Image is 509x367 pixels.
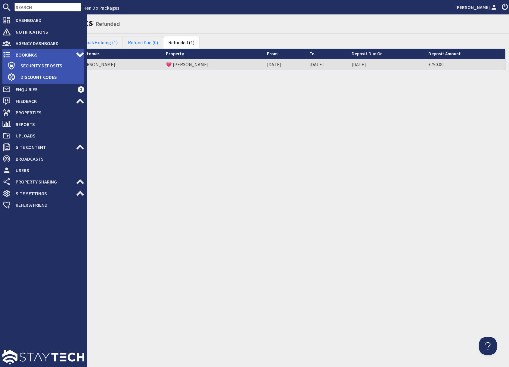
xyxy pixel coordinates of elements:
[16,72,84,82] span: Discount Codes
[11,154,84,164] span: Broadcasts
[93,20,120,27] small: Refunded
[11,15,84,25] span: Dashboard
[349,49,425,59] th: Deposit Due On
[11,165,84,175] span: Users
[2,200,84,210] a: Refer a Friend
[14,3,81,11] input: SEARCH
[163,49,264,59] th: Property
[2,85,84,94] a: Enquiries 1
[11,177,76,187] span: Property Sharing
[2,142,84,152] a: Site Content
[83,5,119,11] a: Hen Do Packages
[7,61,84,70] a: Security Deposits
[2,131,84,140] a: Uploads
[2,96,84,106] a: Feedback
[16,61,84,70] span: Security Deposits
[455,4,498,11] a: [PERSON_NAME]
[11,189,76,198] span: Site Settings
[306,49,349,59] th: To
[2,165,84,175] a: Users
[2,50,84,60] a: Bookings
[2,108,84,117] a: Properties
[11,85,78,94] span: Enquiries
[2,27,84,37] a: Notifications
[425,49,505,59] th: Deposit Amount
[267,61,281,67] a: [DATE]
[79,61,115,67] a: [PERSON_NAME]
[7,72,84,82] a: Discount Codes
[76,49,163,59] th: Customer
[11,96,76,106] span: Feedback
[264,49,306,59] th: From
[11,27,84,37] span: Notifications
[11,142,76,152] span: Site Content
[11,200,84,210] span: Refer a Friend
[163,36,200,49] a: Refunded (1)
[79,36,123,49] a: Paid/Holding (1)
[166,61,209,67] a: 💗 [PERSON_NAME]
[2,154,84,164] a: Broadcasts
[2,39,84,48] a: Agency Dashboard
[78,86,84,92] span: 1
[11,131,84,140] span: Uploads
[11,108,84,117] span: Properties
[123,36,163,49] a: Refund Due (0)
[352,61,366,67] a: [DATE]
[428,61,444,67] a: £750.00
[2,15,84,25] a: Dashboard
[11,119,84,129] span: Reports
[479,337,497,355] iframe: Toggle Customer Support
[11,50,76,60] span: Bookings
[2,177,84,187] a: Property Sharing
[2,119,84,129] a: Reports
[2,350,84,365] img: staytech_l_w-4e588a39d9fa60e82540d7cfac8cfe4b7147e857d3e8dbdfbd41c59d52db0ec4.svg
[309,61,324,67] a: [DATE]
[11,39,84,48] span: Agency Dashboard
[2,189,84,198] a: Site Settings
